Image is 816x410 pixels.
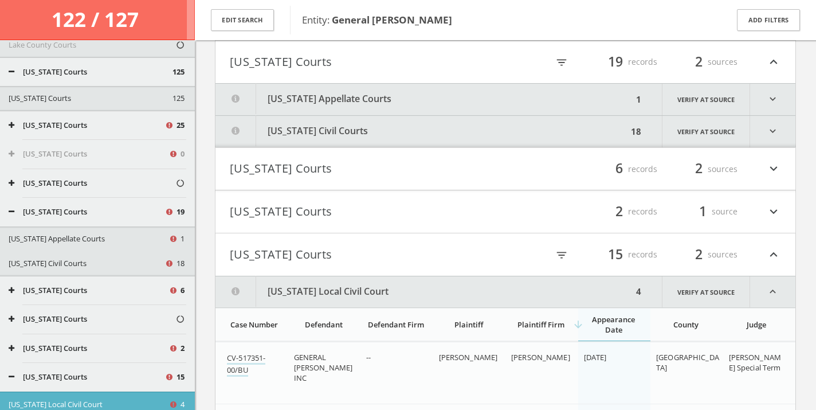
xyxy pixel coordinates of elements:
[9,285,168,296] button: [US_STATE] Courts
[669,52,737,72] div: sources
[627,116,645,147] div: 18
[656,319,716,330] div: County
[589,202,657,221] div: records
[669,202,737,221] div: source
[181,233,185,245] span: 1
[656,352,719,373] span: [GEOGRAPHIC_DATA]
[584,352,607,362] span: [DATE]
[633,84,645,115] div: 1
[9,372,164,383] button: [US_STATE] Courts
[750,276,795,307] i: expand_less
[511,319,571,330] div: Plaintiff Firm
[9,233,168,245] button: [US_STATE] Appellate Courts
[584,314,644,335] div: Appearance Date
[750,116,795,147] i: expand_more
[633,276,645,307] div: 4
[603,244,628,264] span: 15
[766,52,781,72] i: expand_less
[511,352,570,362] span: [PERSON_NAME]
[332,13,452,26] b: General [PERSON_NAME]
[176,258,185,270] span: 18
[181,149,185,160] span: 0
[230,245,505,264] button: [US_STATE] Courts
[366,352,371,362] span: --
[9,314,175,325] button: [US_STATE] Courts
[176,372,185,383] span: 15
[176,120,185,131] span: 25
[439,319,499,330] div: Plaintiff
[572,319,584,330] i: arrow_downward
[690,52,708,72] span: 2
[9,67,172,78] button: [US_STATE] Courts
[52,6,143,33] span: 122 / 127
[172,67,185,78] span: 125
[9,40,175,51] button: Lake County Courts
[9,149,168,160] button: [US_STATE] Courts
[737,9,800,32] button: Add Filters
[766,159,781,179] i: expand_more
[230,159,505,179] button: [US_STATE] Courts
[227,319,281,330] div: Case Number
[211,9,274,32] button: Edit Search
[589,245,657,264] div: records
[176,206,185,218] span: 19
[589,52,657,72] div: records
[662,276,750,307] a: Verify at source
[669,159,737,179] div: sources
[230,202,505,221] button: [US_STATE] Courts
[215,116,627,147] button: [US_STATE] Civil Courts
[750,84,795,115] i: expand_more
[215,84,633,115] button: [US_STATE] Appellate Courts
[302,13,452,26] span: Entity:
[9,343,168,354] button: [US_STATE] Courts
[9,120,164,131] button: [US_STATE] Courts
[439,352,498,362] span: [PERSON_NAME]
[555,56,568,69] i: filter_list
[181,285,185,296] span: 6
[294,319,354,330] div: Defendant
[9,206,164,218] button: [US_STATE] Courts
[610,159,628,179] span: 6
[766,245,781,264] i: expand_less
[690,244,708,264] span: 2
[729,352,781,373] span: [PERSON_NAME] Special Term
[662,116,750,147] a: Verify at source
[9,258,164,270] button: [US_STATE] Civil Courts
[366,319,426,330] div: Defendant Firm
[172,93,185,104] span: 125
[690,159,708,179] span: 2
[669,245,737,264] div: sources
[662,84,750,115] a: Verify at source
[9,93,172,104] button: [US_STATE] Courts
[610,201,628,221] span: 2
[230,52,505,72] button: [US_STATE] Courts
[694,201,712,221] span: 1
[215,276,633,307] button: [US_STATE] Local Civil Court
[729,319,784,330] div: Judge
[227,353,265,377] a: CV-517351-00/BU
[589,159,657,179] div: records
[603,52,628,72] span: 19
[555,249,568,261] i: filter_list
[766,202,781,221] i: expand_more
[181,343,185,354] span: 2
[294,352,353,383] span: GENERAL [PERSON_NAME] INC
[9,178,175,189] button: [US_STATE] Courts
